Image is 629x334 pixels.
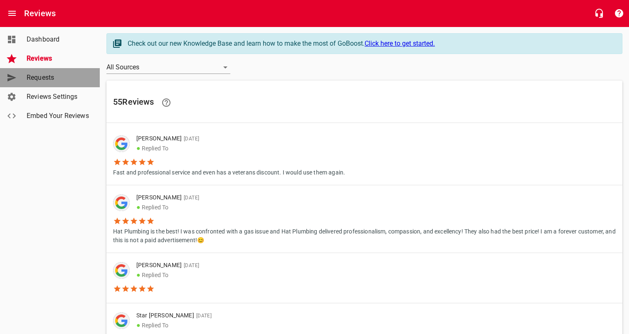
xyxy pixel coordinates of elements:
[113,312,130,329] img: google-dark.png
[365,39,435,47] a: Click here to get started.
[136,202,609,212] p: Replied To
[136,321,141,329] span: ●
[106,126,622,185] a: [PERSON_NAME][DATE]●Replied ToFast and professional service and even has a veterans discount. I w...
[2,3,22,23] button: Open drawer
[106,253,622,303] a: [PERSON_NAME][DATE]●Replied To
[113,262,130,279] div: Google
[136,270,199,280] p: Replied To
[106,185,622,253] a: [PERSON_NAME][DATE]●Replied ToHat Plumbing is the best! I was confronted with a gas issue and Hat...
[24,7,56,20] h6: Reviews
[113,194,130,211] div: Google
[113,262,130,279] img: google-dark.png
[27,34,90,44] span: Dashboard
[113,166,345,177] p: Fast and professional service and even has a veterans discount. I would use them again.
[182,263,199,268] span: [DATE]
[136,193,609,202] p: [PERSON_NAME]
[136,203,141,211] span: ●
[113,135,130,152] img: google-dark.png
[182,136,199,142] span: [DATE]
[136,320,212,330] p: Replied To
[27,111,90,121] span: Embed Your Reviews
[136,271,141,279] span: ●
[27,54,90,64] span: Reviews
[27,92,90,102] span: Reviews Settings
[194,313,212,319] span: [DATE]
[27,73,90,83] span: Requests
[136,143,338,153] p: Replied To
[136,311,212,320] p: Star [PERSON_NAME]
[113,312,130,329] div: Google
[113,225,616,245] p: Hat Plumbing is the best! I was confronted with a gas issue and Hat Plumbing delivered profession...
[156,93,176,113] a: Learn facts about why reviews are important
[136,261,199,270] p: [PERSON_NAME]
[589,3,609,23] button: Live Chat
[182,195,199,201] span: [DATE]
[113,135,130,152] div: Google
[113,93,616,113] h6: 55 Review s
[136,144,141,152] span: ●
[106,61,230,74] div: All Sources
[609,3,629,23] button: Support Portal
[128,39,614,49] div: Check out our new Knowledge Base and learn how to make the most of GoBoost.
[113,194,130,211] img: google-dark.png
[136,134,338,143] p: [PERSON_NAME]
